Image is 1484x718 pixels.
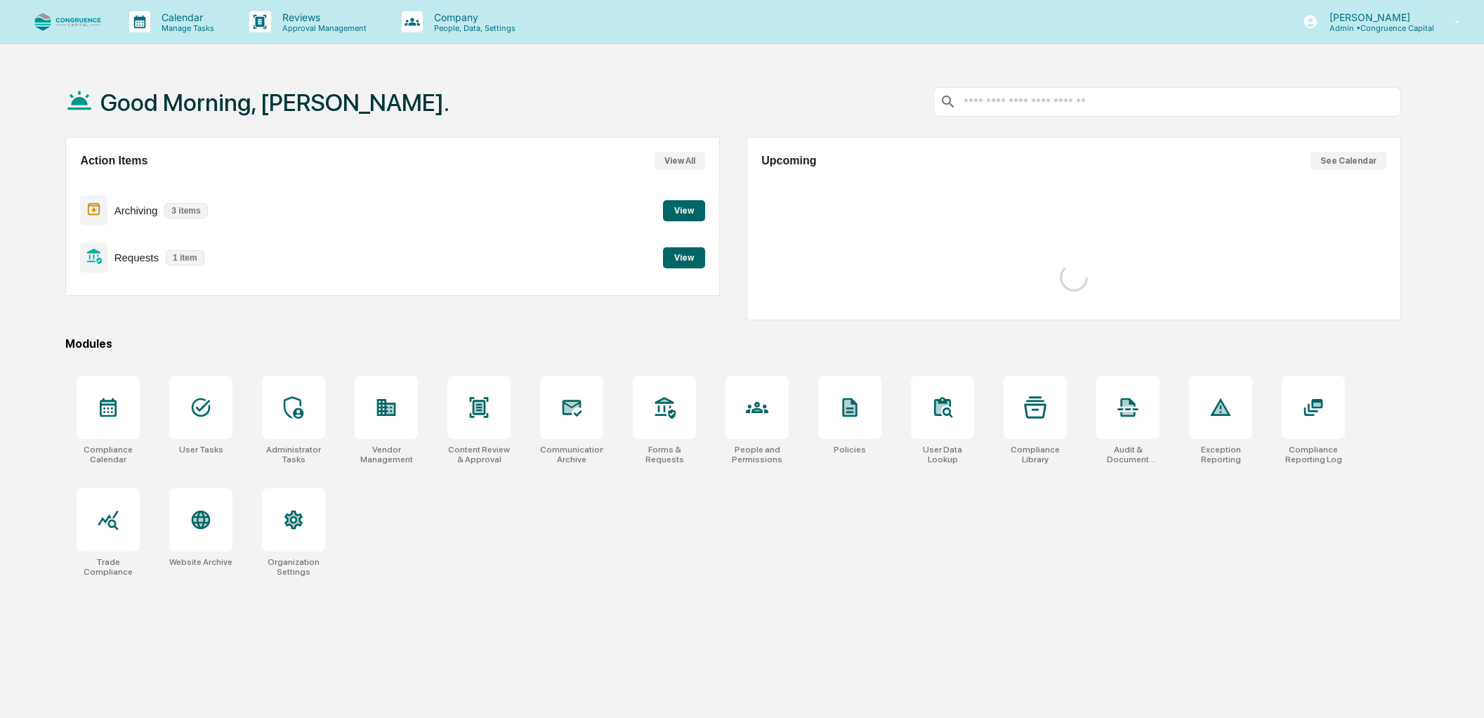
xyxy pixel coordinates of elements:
[911,445,974,464] div: User Data Lookup
[65,337,1401,351] div: Modules
[355,445,418,464] div: Vendor Management
[423,11,523,23] p: Company
[179,445,223,455] div: User Tasks
[1004,445,1067,464] div: Compliance Library
[150,11,221,23] p: Calendar
[164,203,207,218] p: 3 items
[114,252,159,263] p: Requests
[1311,152,1386,170] button: See Calendar
[262,445,325,464] div: Administrator Tasks
[655,152,705,170] button: View All
[423,23,523,33] p: People, Data, Settings
[1318,11,1434,23] p: [PERSON_NAME]
[447,445,511,464] div: Content Review & Approval
[150,23,221,33] p: Manage Tasks
[1282,445,1345,464] div: Compliance Reporting Log
[77,557,140,577] div: Trade Compliance
[114,204,158,216] p: Archiving
[540,445,603,464] div: Communications Archive
[34,13,101,32] img: logo
[725,445,789,464] div: People and Permissions
[80,155,147,167] h2: Action Items
[77,445,140,464] div: Compliance Calendar
[166,250,204,266] p: 1 item
[1096,445,1160,464] div: Audit & Document Logs
[663,200,705,221] button: View
[663,203,705,216] a: View
[1318,23,1434,33] p: Admin • Congruence Capital
[633,445,696,464] div: Forms & Requests
[271,23,374,33] p: Approval Management
[271,11,374,23] p: Reviews
[100,89,449,117] h1: Good Morning, [PERSON_NAME].
[663,247,705,268] button: View
[761,155,816,167] h2: Upcoming
[169,557,232,567] div: Website Archive
[262,557,325,577] div: Organization Settings
[1189,445,1252,464] div: Exception Reporting
[663,250,705,263] a: View
[834,445,866,455] div: Policies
